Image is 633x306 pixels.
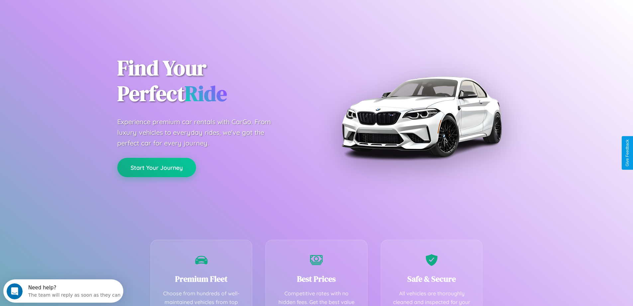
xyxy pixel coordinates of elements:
h3: Safe & Secure [391,273,473,284]
p: Experience premium car rentals with CarGo. From luxury vehicles to everyday rides, we've got the ... [117,117,283,149]
img: Premium BMW car rental vehicle [338,33,504,200]
div: Open Intercom Messenger [3,3,124,21]
iframe: Intercom live chat [7,283,23,299]
div: Give Feedback [625,140,630,166]
h3: Best Prices [276,273,357,284]
h3: Premium Fleet [161,273,242,284]
button: Start Your Journey [117,158,196,177]
h1: Find Your Perfect [117,55,307,107]
span: Ride [185,79,227,108]
iframe: Intercom live chat discovery launcher [3,279,123,303]
div: The team will reply as soon as they can [25,11,117,18]
div: Need help? [25,6,117,11]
